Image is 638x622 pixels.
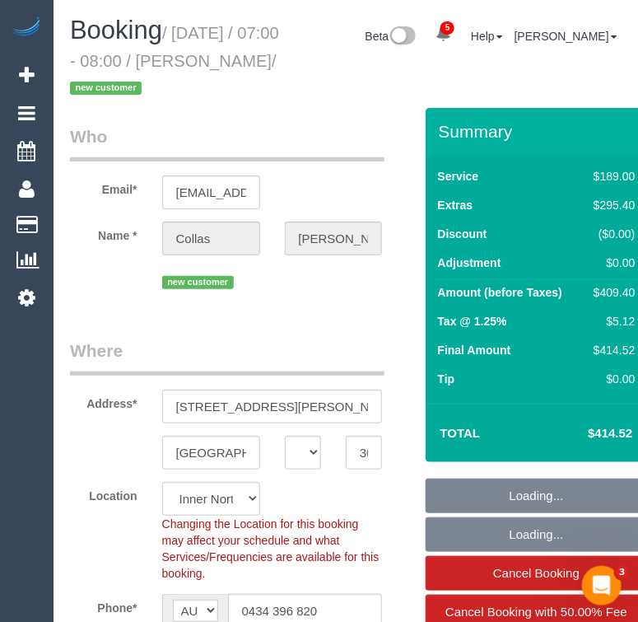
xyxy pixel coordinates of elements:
[587,342,635,358] div: $414.52
[438,371,455,387] label: Tip
[70,124,384,161] legend: Who
[162,517,380,580] span: Changing the Location for this booking may affect your schedule and what Services/Frequencies are...
[58,390,150,412] label: Address*
[70,339,384,376] legend: Where
[582,566,622,606] iframe: Intercom live chat
[438,284,562,301] label: Amount (before Taxes)
[10,16,43,40] img: Automaid Logo
[438,342,511,358] label: Final Amount
[438,313,507,330] label: Tax @ 1.25%
[438,197,473,213] label: Extras
[427,16,459,53] a: 5
[438,168,479,185] label: Service
[438,255,501,271] label: Adjustment
[587,226,635,242] div: ($0.00)
[70,82,142,95] span: new customer
[58,222,150,244] label: Name *
[538,427,632,441] h4: $414.52
[587,255,635,271] div: $0.00
[58,482,150,504] label: Location
[438,226,487,242] label: Discount
[616,566,629,579] span: 3
[162,175,260,209] input: Email*
[471,30,503,43] a: Help
[162,276,234,289] span: new customer
[587,168,635,185] div: $189.00
[58,175,150,198] label: Email*
[587,371,635,387] div: $0.00
[162,436,260,470] input: Suburb*
[285,222,383,255] input: Last Name*
[440,426,481,440] strong: Total
[366,30,417,43] a: Beta
[587,284,635,301] div: $409.40
[70,52,277,98] span: /
[515,30,617,43] a: [PERSON_NAME]
[587,197,635,213] div: $295.40
[58,594,150,616] label: Phone*
[389,26,416,48] img: New interface
[162,222,260,255] input: First Name*
[445,605,627,619] span: Cancel Booking with 50.00% Fee
[346,436,382,470] input: Post Code*
[440,21,454,35] span: 5
[70,24,279,98] small: / [DATE] / 07:00 - 08:00 / [PERSON_NAME]
[70,16,162,44] span: Booking
[587,313,635,330] div: $5.12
